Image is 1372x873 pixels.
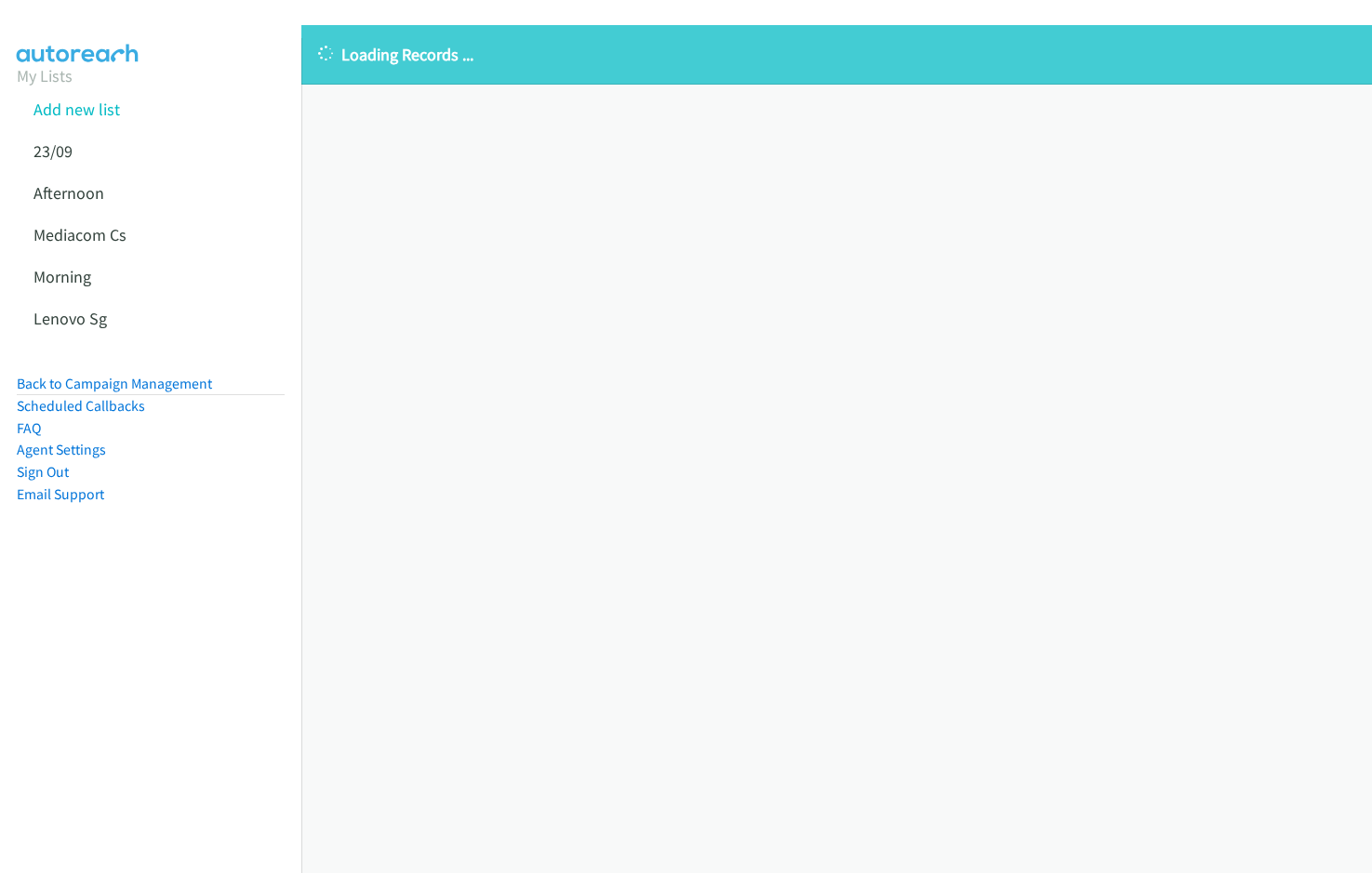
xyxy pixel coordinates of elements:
a: Scheduled Callbacks [17,397,145,415]
a: Back to Campaign Management [17,375,212,392]
a: 23/09 [33,140,73,162]
a: Sign Out [17,463,69,481]
a: Email Support [17,485,104,503]
a: Agent Settings [17,441,106,458]
a: FAQ [17,419,41,437]
a: Morning [33,266,91,287]
a: Add new list [33,99,120,120]
a: My Lists [17,65,73,86]
a: Mediacom Cs [33,224,127,245]
a: Afternoon [33,182,104,204]
p: Loading Records ... [318,42,1355,67]
a: Lenovo Sg [33,308,107,329]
